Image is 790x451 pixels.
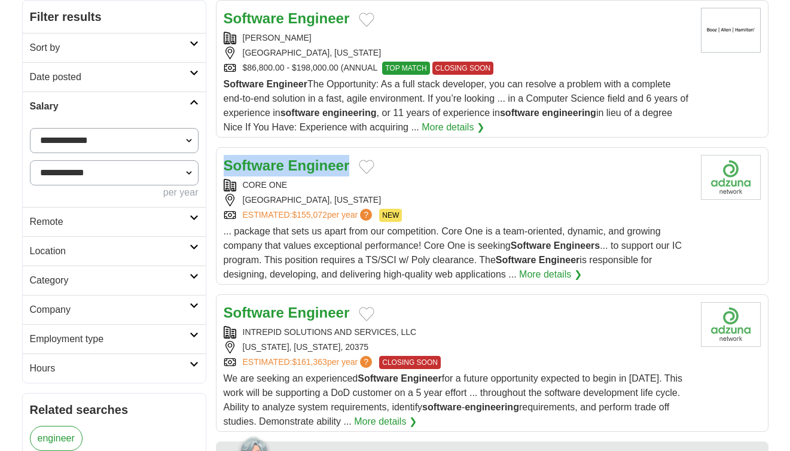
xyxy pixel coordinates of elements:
h2: Company [30,303,190,317]
img: Booz Allen Hamilton logo [701,8,761,53]
div: [GEOGRAPHIC_DATA], [US_STATE] [224,194,691,206]
strong: Engineer [539,255,579,265]
strong: Engineer [288,157,350,173]
img: Company logo [701,302,761,347]
strong: software [500,108,539,118]
span: ? [360,209,372,221]
strong: Software [224,10,284,26]
a: Date posted [23,62,206,92]
a: More details ❯ [354,415,417,429]
span: NEW [379,209,402,222]
div: per year [30,185,199,200]
span: $155,072 [292,210,327,220]
span: $161,363 [292,357,327,367]
a: Employment type [23,324,206,354]
strong: engineering [542,108,596,118]
span: TOP MATCH [382,62,429,75]
button: Add to favorite jobs [359,160,374,174]
button: Add to favorite jobs [359,13,374,27]
span: ? [360,356,372,368]
strong: engineering [322,108,377,118]
span: CLOSING SOON [432,62,494,75]
div: [US_STATE], [US_STATE], 20375 [224,341,691,354]
div: INTREPID SOLUTIONS AND SERVICES, LLC [224,326,691,339]
strong: Software [224,304,284,321]
strong: Software [224,79,264,89]
button: Add to favorite jobs [359,307,374,321]
strong: Engineer [267,79,307,89]
a: engineer [30,426,83,451]
a: Company [23,295,206,324]
div: $86,800.00 - $198,000.00 (ANNUAL [224,62,691,75]
h2: Filter results [23,1,206,33]
strong: software [280,108,320,118]
a: Software Engineer [224,10,350,26]
a: Software Engineer [224,304,350,321]
strong: Software [511,240,551,251]
a: Software Engineer [224,157,350,173]
strong: Software [358,373,398,383]
a: More details ❯ [519,267,582,282]
a: ESTIMATED:$161,363per year? [243,356,375,369]
a: Salary [23,92,206,121]
strong: Engineer [288,10,350,26]
a: [PERSON_NAME] [243,33,312,42]
h2: Related searches [30,401,199,419]
a: ESTIMATED:$155,072per year? [243,209,375,222]
a: Category [23,266,206,295]
h2: Employment type [30,332,190,346]
div: [GEOGRAPHIC_DATA], [US_STATE] [224,47,691,59]
img: Company logo [701,155,761,200]
strong: Software [496,255,536,265]
h2: Hours [30,361,190,376]
span: The Opportunity: As a full stack developer, you can resolve a problem with a complete end-to-end ... [224,79,688,132]
strong: Engineers [554,240,600,251]
strong: engineering [465,402,519,412]
h2: Category [30,273,190,288]
a: Hours [23,354,206,383]
span: ... package that sets us apart from our competition. Core One is a team-oriented, dynamic, and gr... [224,226,682,279]
a: Remote [23,207,206,236]
strong: Engineer [288,304,350,321]
span: CLOSING SOON [379,356,441,369]
h2: Salary [30,99,190,114]
a: More details ❯ [422,120,484,135]
a: Location [23,236,206,266]
strong: Engineer [401,373,441,383]
span: We are seeking an experienced for a future opportunity expected to begin in [DATE]. This work wil... [224,373,683,426]
strong: software [422,402,462,412]
h2: Sort by [30,41,190,55]
div: CORE ONE [224,179,691,191]
h2: Location [30,244,190,258]
h2: Remote [30,215,190,229]
a: Sort by [23,33,206,62]
strong: Software [224,157,284,173]
h2: Date posted [30,70,190,84]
